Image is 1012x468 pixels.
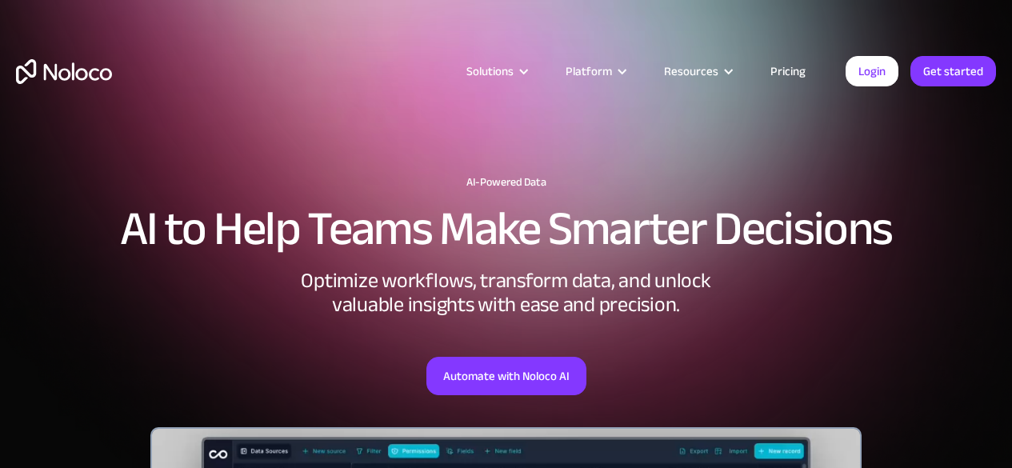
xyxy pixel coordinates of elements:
[546,61,644,82] div: Platform
[426,357,586,395] a: Automate with Noloco AI
[644,61,750,82] div: Resources
[16,176,996,189] h1: AI-Powered Data
[664,61,718,82] div: Resources
[266,269,746,317] div: Optimize workflows, transform data, and unlock valuable insights with ease and precision.
[466,61,514,82] div: Solutions
[910,56,996,86] a: Get started
[566,61,612,82] div: Platform
[446,61,546,82] div: Solutions
[750,61,826,82] a: Pricing
[16,205,996,253] h2: AI to Help Teams Make Smarter Decisions
[16,59,112,84] a: home
[846,56,898,86] a: Login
